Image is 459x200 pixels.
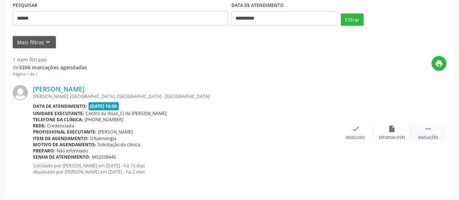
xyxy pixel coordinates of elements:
[57,148,88,154] span: Não informado
[33,148,55,154] b: Preparo:
[33,123,46,129] b: Rede:
[13,71,87,77] div: Página 1 de 1
[33,93,337,99] div: [PERSON_NAME], [GEOGRAPHIC_DATA], [GEOGRAPHIC_DATA] - [GEOGRAPHIC_DATA]
[13,56,87,64] div: 1 item filtrado
[33,135,89,142] b: Item de agendamento:
[341,13,364,26] button: Filtrar
[431,56,446,71] button: print
[90,135,116,142] span: Oftalmologia
[89,102,119,110] span: [DATE] 10:00
[13,36,56,49] button: Mais filtroskeyboard_arrow_down
[435,60,443,68] i: print
[98,142,141,148] span: Solicitação da clínica.
[19,64,87,71] strong: 3206 marcações agendadas
[418,135,438,140] div: Mais ações
[33,129,97,135] b: Profissional executante:
[379,135,405,140] div: Exportar (PDF)
[85,117,123,123] span: [PHONE_NUMBER]
[92,154,116,160] span: M02938440
[424,125,432,133] i: 
[388,125,396,133] i: insert_drive_file
[33,85,85,93] a: [PERSON_NAME]
[33,103,87,109] b: Data de atendimento:
[33,154,90,160] b: Senha de atendimento:
[13,64,87,71] div: de
[44,38,52,46] i: keyboard_arrow_down
[13,85,28,100] img: img
[33,163,337,175] p: Solicitado por [PERSON_NAME] em [DATE] - há 10 dias Atualizado por [PERSON_NAME] em [DATE] - há 2...
[33,142,96,148] b: Motivo de agendamento:
[47,123,74,129] span: Credenciada
[33,117,83,123] b: Telefone da clínica:
[86,110,167,117] span: Centro da Visao_Cl de [PERSON_NAME]
[352,125,360,133] i: check
[98,129,133,135] span: [PERSON_NAME]
[346,135,365,140] div: Resolvido
[33,110,84,117] b: Unidade executante:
